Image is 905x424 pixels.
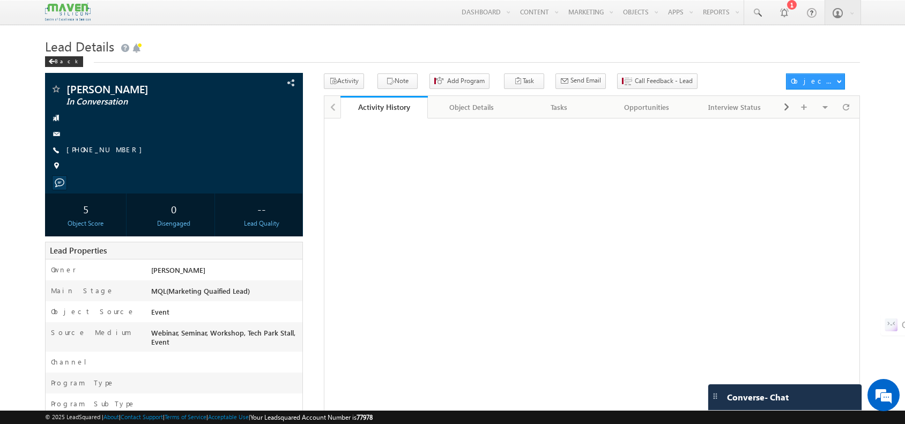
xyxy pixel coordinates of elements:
button: Object Actions [786,73,845,90]
div: Object Details [436,101,506,114]
div: -- [224,199,300,219]
div: Interview Status [700,101,769,114]
button: Activity [324,73,364,89]
div: Tasks [524,101,594,114]
img: Custom Logo [45,3,90,21]
div: Disengaged [136,219,212,228]
a: Opportunities [603,96,691,118]
span: Send Email [570,76,601,85]
a: Terms of Service [165,413,206,420]
div: MQL(Marketing Quaified Lead) [149,286,302,301]
div: Lead Quality [224,219,300,228]
label: Program Type [51,378,115,388]
span: © 2025 LeadSquared | | | | | [45,412,373,422]
label: Program SubType [51,399,136,408]
label: Source Medium [51,328,131,337]
span: Call Feedback - Lead [635,76,693,86]
div: Back [45,56,83,67]
label: Object Source [51,307,135,316]
a: Tasks [516,96,604,118]
a: Acceptable Use [208,413,249,420]
label: Owner [51,265,76,274]
div: Event [149,307,302,322]
a: Object Details [428,96,516,118]
span: [PERSON_NAME] [66,84,227,94]
button: Add Program [429,73,489,89]
div: Object Actions [791,76,836,86]
label: Main Stage [51,286,114,295]
a: Back [45,56,88,65]
span: [PHONE_NUMBER] [66,145,147,155]
label: Channel [51,357,95,367]
button: Task [504,73,544,89]
span: Add Program [447,76,485,86]
div: Opportunities [612,101,681,114]
div: Object Score [48,219,123,228]
div: 5 [48,199,123,219]
span: Lead Properties [50,245,107,256]
button: Call Feedback - Lead [617,73,698,89]
span: Your Leadsquared Account Number is [250,413,373,421]
a: Interview Status [691,96,779,118]
a: About [103,413,119,420]
button: Note [377,73,418,89]
span: Converse - Chat [727,392,789,402]
a: Contact Support [121,413,163,420]
a: Activity History [340,96,428,118]
span: 77978 [357,413,373,421]
div: 0 [136,199,212,219]
img: carter-drag [711,392,719,400]
span: [PERSON_NAME] [151,265,205,274]
button: Send Email [555,73,606,89]
span: In Conversation [66,96,227,107]
span: Lead Details [45,38,114,55]
div: Webinar, Seminar, Workshop, Tech Park Stall, Event [149,328,302,352]
div: Activity History [348,102,420,112]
